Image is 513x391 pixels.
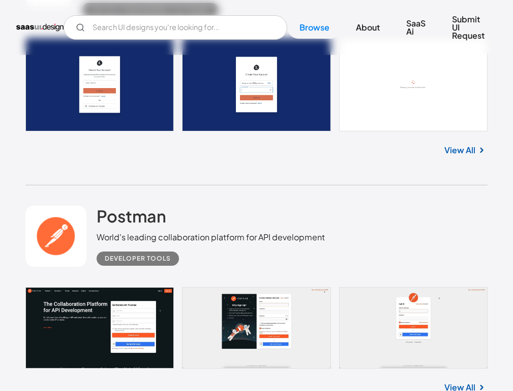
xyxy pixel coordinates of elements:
[105,253,171,265] div: Developer tools
[97,231,325,243] div: World's leading collaboration platform for API development
[97,206,166,226] h2: Postman
[440,8,497,47] a: Submit UI Request
[64,15,287,40] input: Search UI designs you're looking for...
[97,206,166,231] a: Postman
[394,12,438,43] a: SaaS Ai
[64,15,287,40] form: Email Form
[344,16,392,39] a: About
[444,144,475,156] a: View All
[287,16,342,39] a: Browse
[16,19,64,36] a: home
